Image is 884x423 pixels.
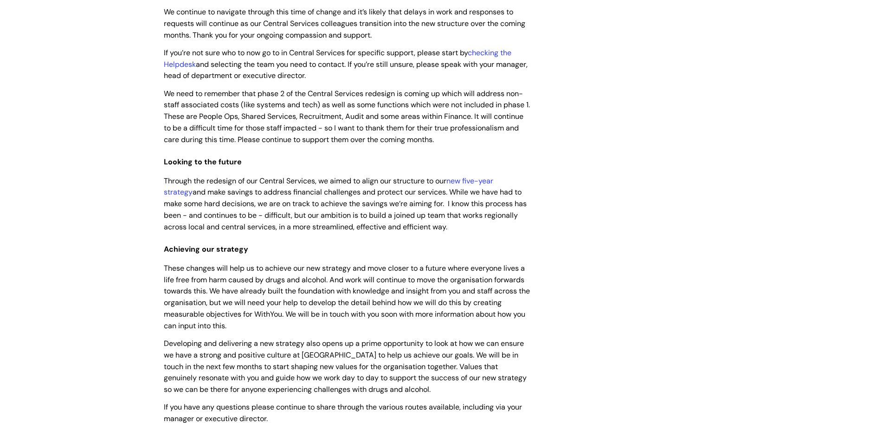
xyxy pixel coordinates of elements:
[164,89,530,144] span: We need to remember that phase 2 of the Central Services redesign is coming up which will address...
[164,244,248,254] span: Achieving our strategy
[164,48,528,81] span: If you’re not sure who to now go to in Central Services for specific support, please start by and...
[164,157,242,167] span: Looking to the future
[164,338,527,394] span: Developing and delivering a new strategy also opens up a prime opportunity to look at how we can ...
[164,263,530,331] span: These changes will help us to achieve our new strategy and move closer to a future where everyone...
[164,7,525,40] span: We continue to navigate through this time of change and it’s likely that delays in work and respo...
[164,48,511,69] a: checking the Helpdesk
[164,176,527,232] span: Through the redesign of our Central Services, we aimed to align our structure to our and make sav...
